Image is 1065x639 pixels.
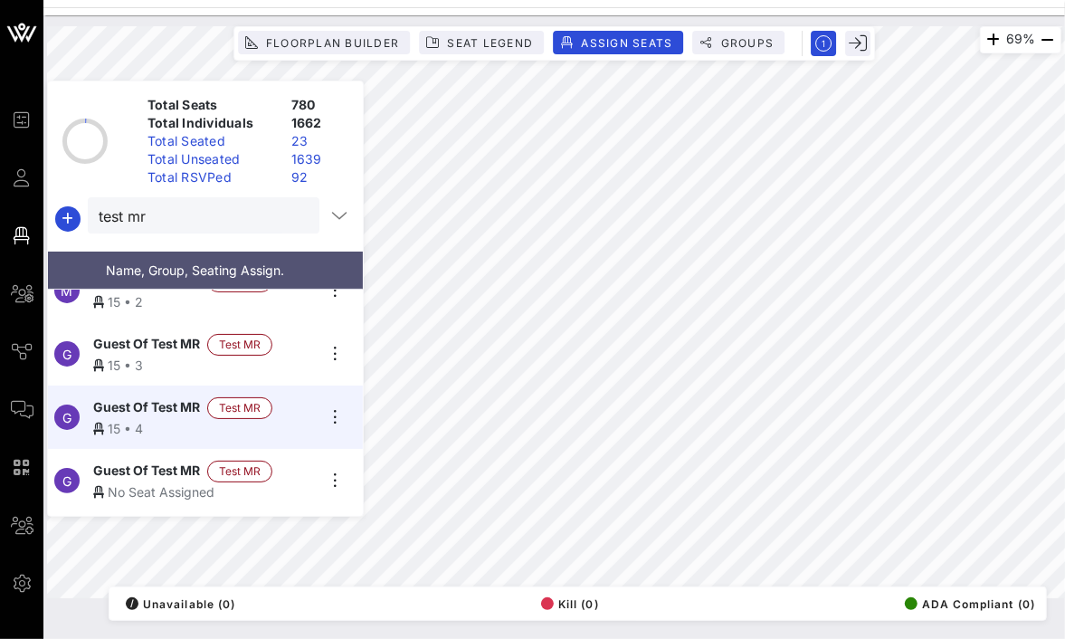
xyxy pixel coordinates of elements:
button: ADA Compliant (0) [899,591,1035,616]
button: /Unavailable (0) [120,591,235,616]
div: 23 [284,132,356,150]
div: 15 • 2 [93,292,316,311]
div: 1662 [284,114,356,132]
div: Total Seated [140,132,284,150]
div: 1639 [284,150,356,168]
span: Groups [719,36,774,50]
div: 69% [980,26,1061,53]
span: Test MR [219,398,261,418]
span: Floorplan Builder [265,36,399,50]
span: Unavailable (0) [126,597,235,611]
span: G [62,473,71,489]
span: M [62,283,73,299]
div: Total Seats [140,96,284,114]
span: Seat Legend [446,36,533,50]
span: G [62,347,71,362]
div: Total Individuals [140,114,284,132]
button: Kill (0) [536,591,599,616]
span: Guest Of Test MR [93,461,200,482]
span: Guest Of Test MR [93,397,200,419]
div: 780 [284,96,356,114]
span: G [62,410,71,425]
span: Assign Seats [580,36,672,50]
div: 92 [284,168,356,186]
button: Groups [692,31,784,54]
span: Name, Group, Seating Assign. [106,262,284,278]
button: Seat Legend [419,31,544,54]
div: 15 • 4 [93,419,316,438]
button: Assign Seats [553,31,683,54]
span: Test MR [219,462,261,482]
div: Total RSVPed [140,168,284,186]
span: Kill (0) [541,597,599,611]
div: Total Unseated [140,150,284,168]
span: Guest Of Test MR [93,334,200,356]
div: / [126,597,138,610]
span: ADA Compliant (0) [905,597,1035,611]
div: No Seat Assigned [93,482,316,501]
div: 15 • 3 [93,356,316,375]
span: Test MR [219,335,261,355]
button: Floorplan Builder [238,31,410,54]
